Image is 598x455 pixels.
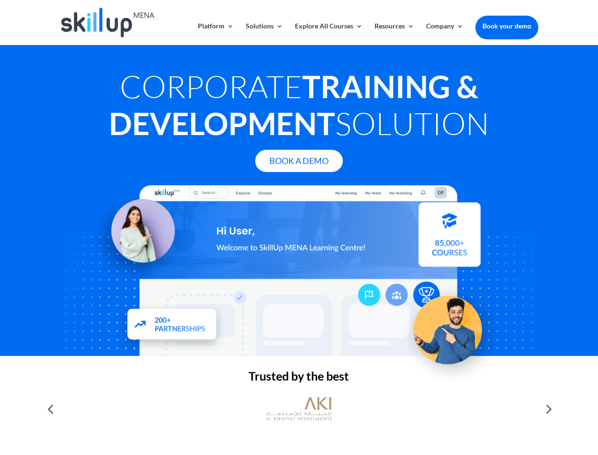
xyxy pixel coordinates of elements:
[266,392,332,426] img: al khayyat investments logo
[400,276,505,381] img: Upskill your workforce - SkillUp
[475,16,538,36] a: Book your demo
[198,23,234,45] a: Platform
[419,207,481,271] img: Courses library - SkillUp MENA
[255,150,343,172] a: Book A Demo
[60,370,538,387] h2: Trusted by the best
[117,300,227,352] img: Partners - SkillUp Mena
[61,8,154,37] img: Skillup Mena
[60,68,538,146] h1: Corporate Solution
[295,23,363,45] a: Explore All Courses
[426,23,464,45] a: Company
[109,68,478,142] strong: Training & Development
[89,188,184,284] img: Learning Management Solution - SkillUp
[375,23,414,45] a: Resources
[246,23,283,45] a: Solutions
